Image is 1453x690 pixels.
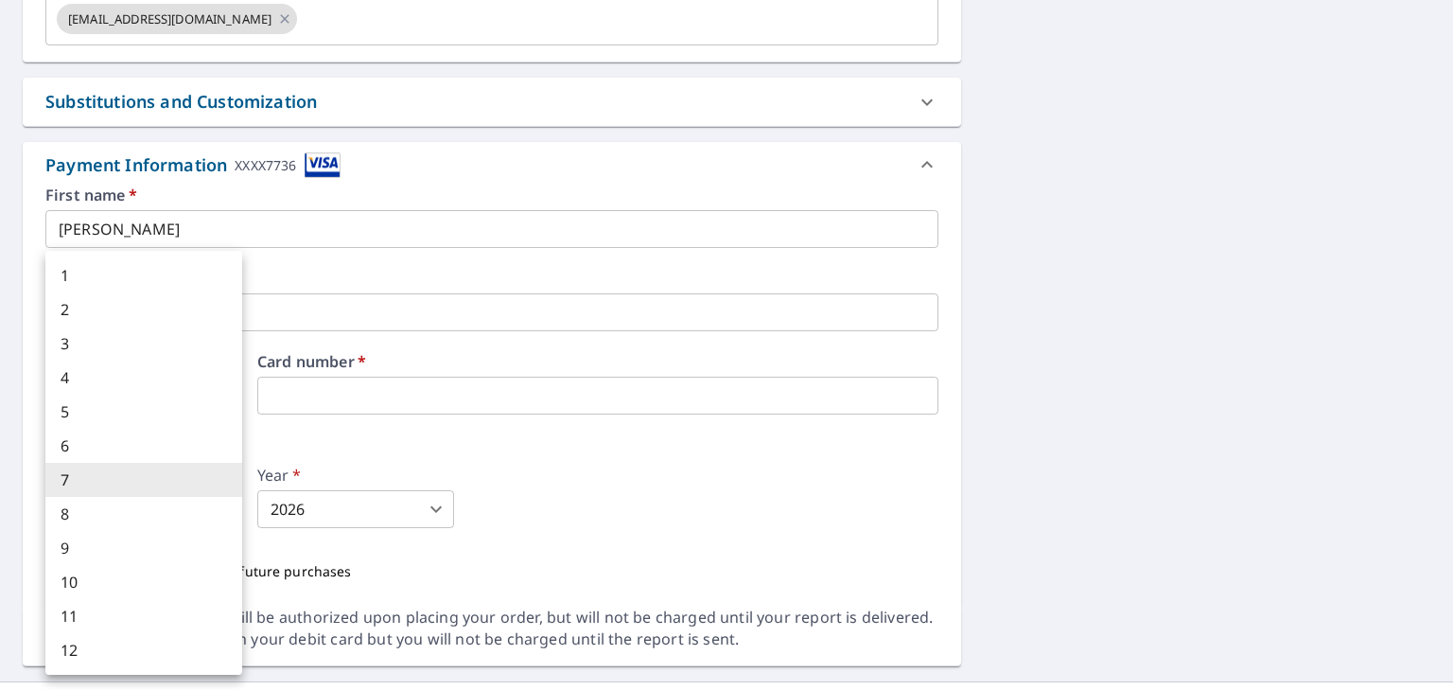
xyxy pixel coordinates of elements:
li: 5 [45,395,242,429]
li: 3 [45,327,242,361]
li: 7 [45,463,242,497]
li: 8 [45,497,242,531]
li: 10 [45,565,242,599]
li: 11 [45,599,242,633]
li: 9 [45,531,242,565]
li: 4 [45,361,242,395]
li: 1 [45,258,242,292]
li: 2 [45,292,242,327]
li: 12 [45,633,242,667]
li: 6 [45,429,242,463]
